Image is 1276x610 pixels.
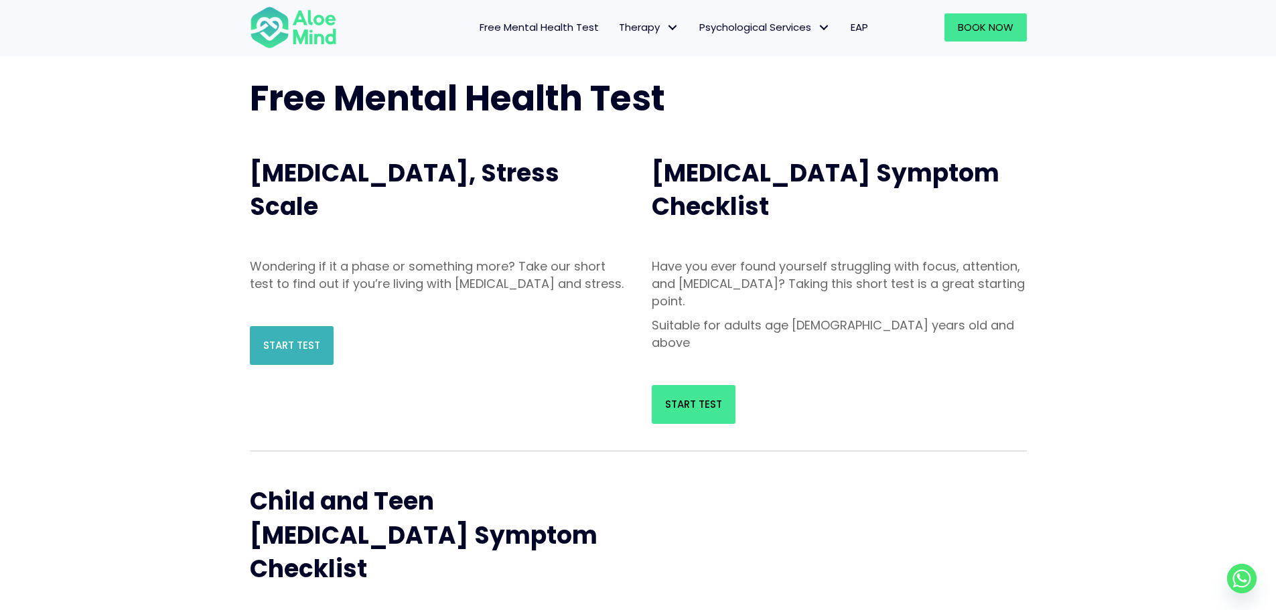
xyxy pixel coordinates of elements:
span: Free Mental Health Test [250,74,665,123]
a: Book Now [944,13,1027,42]
a: Free Mental Health Test [470,13,609,42]
span: Child and Teen [MEDICAL_DATA] Symptom Checklist [250,484,597,586]
a: Whatsapp [1227,564,1257,593]
a: Start Test [652,385,735,424]
span: Psychological Services [699,20,831,34]
span: EAP [851,20,868,34]
p: Have you ever found yourself struggling with focus, attention, and [MEDICAL_DATA]? Taking this sh... [652,258,1027,310]
span: Psychological Services: submenu [814,18,834,37]
img: Aloe mind Logo [250,5,337,50]
span: [MEDICAL_DATA] Symptom Checklist [652,156,999,224]
span: Book Now [958,20,1013,34]
span: Free Mental Health Test [480,20,599,34]
span: Start Test [263,338,320,352]
a: Start Test [250,326,334,365]
p: Wondering if it a phase or something more? Take our short test to find out if you’re living with ... [250,258,625,293]
a: Psychological ServicesPsychological Services: submenu [689,13,841,42]
a: EAP [841,13,878,42]
span: [MEDICAL_DATA], Stress Scale [250,156,559,224]
nav: Menu [354,13,878,42]
a: TherapyTherapy: submenu [609,13,689,42]
p: Suitable for adults age [DEMOGRAPHIC_DATA] years old and above [652,317,1027,352]
span: Start Test [665,397,722,411]
span: Therapy: submenu [663,18,683,37]
span: Therapy [619,20,679,34]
